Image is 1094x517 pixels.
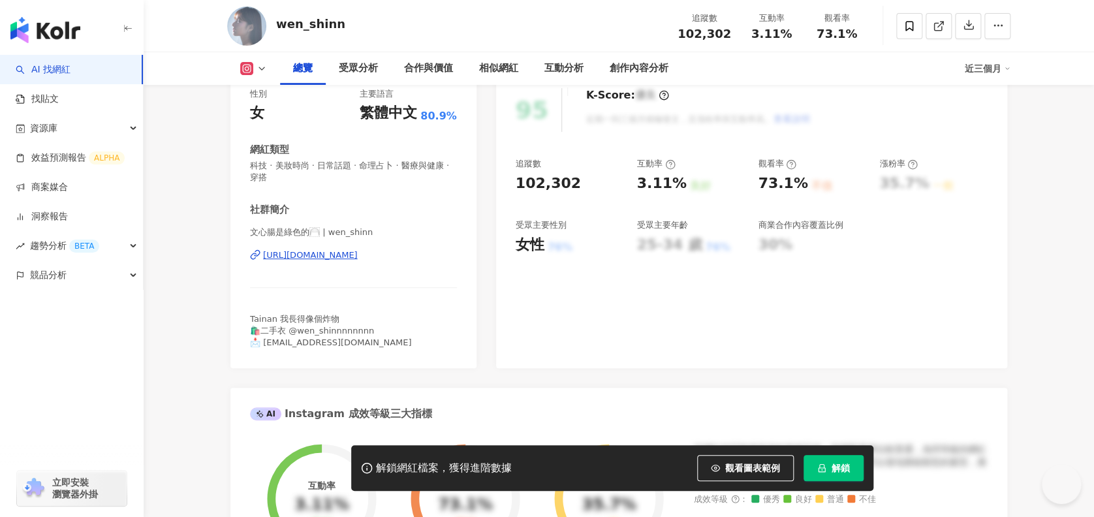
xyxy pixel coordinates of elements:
button: 解鎖 [804,455,864,481]
div: 繁體中文 [360,103,417,123]
span: 資源庫 [30,114,57,143]
div: 追蹤數 [678,12,731,25]
span: 科技 · 美妝時尚 · 日常話題 · 命理占卜 · 醫療與健康 · 穿搭 [250,160,457,183]
span: lock [817,463,826,473]
a: 洞察報告 [16,210,68,223]
div: 該網紅的互動率和漲粉率都不錯，唯獨觀看率比較普通，為同等級的網紅的中低等級，效果不一定會好，但仍然建議可以發包開箱類型的案型，應該會比較有成效！ [694,443,988,482]
img: logo [10,17,80,43]
a: searchAI 找網紅 [16,63,70,76]
div: Instagram 成效等級三大指標 [250,407,431,421]
div: 互動率 [747,12,796,25]
div: 性別 [250,88,267,100]
div: 合作與價值 [404,61,453,76]
a: 商案媒合 [16,181,68,194]
div: 主要語言 [360,88,394,100]
div: 社群簡介 [250,203,289,217]
span: 73.1% [817,27,857,40]
div: 成效等級 ： [694,495,988,505]
div: 互動分析 [544,61,584,76]
div: K-Score : [586,88,669,102]
span: 趨勢分析 [30,231,99,260]
span: 立即安裝 瀏覽器外掛 [52,477,98,500]
span: 102,302 [678,27,731,40]
div: 總覽 [293,61,313,76]
div: 女性 [516,235,544,255]
span: 文心腸是綠色的🦳 | wen_shinn [250,227,457,238]
span: 良好 [783,495,812,505]
a: chrome extension立即安裝 瀏覽器外掛 [17,471,127,506]
div: 追蹤數 [516,158,541,170]
span: 競品分析 [30,260,67,290]
div: 受眾主要年齡 [636,219,687,231]
button: 觀看圖表範例 [697,455,794,481]
div: 漲粉率 [879,158,918,170]
span: rise [16,242,25,251]
a: 找貼文 [16,93,59,106]
div: 102,302 [516,174,581,194]
div: BETA [69,240,99,253]
div: 35.7% [582,496,636,514]
span: 3.11% [751,27,792,40]
div: 商業合作內容覆蓋比例 [758,219,843,231]
span: Tainan 我長得像個炸物 🛍️二手衣 @wen_shinnnnnnnn 📩 [EMAIL_ADDRESS][DOMAIN_NAME] [250,314,411,347]
div: 女 [250,103,264,123]
div: 近三個月 [965,58,1010,79]
span: 觀看圖表範例 [725,463,780,473]
div: 相似網紅 [479,61,518,76]
div: 73.1% [438,496,492,514]
img: chrome extension [21,478,46,499]
div: 創作內容分析 [610,61,668,76]
div: 73.1% [758,174,807,194]
div: 網紅類型 [250,143,289,157]
img: KOL Avatar [227,7,266,46]
div: [URL][DOMAIN_NAME] [263,249,358,261]
div: 3.11% [294,496,349,514]
div: 互動率 [636,158,675,170]
div: 觀看率 [812,12,862,25]
span: 解鎖 [832,463,850,473]
div: 觀看率 [758,158,796,170]
div: AI [250,407,281,420]
span: 普通 [815,495,844,505]
a: 效益預測報告ALPHA [16,151,125,164]
div: 解鎖網紅檔案，獲得進階數據 [376,462,512,475]
div: 受眾分析 [339,61,378,76]
a: [URL][DOMAIN_NAME] [250,249,457,261]
span: 80.9% [420,109,457,123]
div: 受眾主要性別 [516,219,567,231]
span: 不佳 [847,495,876,505]
span: 優秀 [751,495,780,505]
div: wen_shinn [276,16,345,32]
div: 3.11% [636,174,686,194]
